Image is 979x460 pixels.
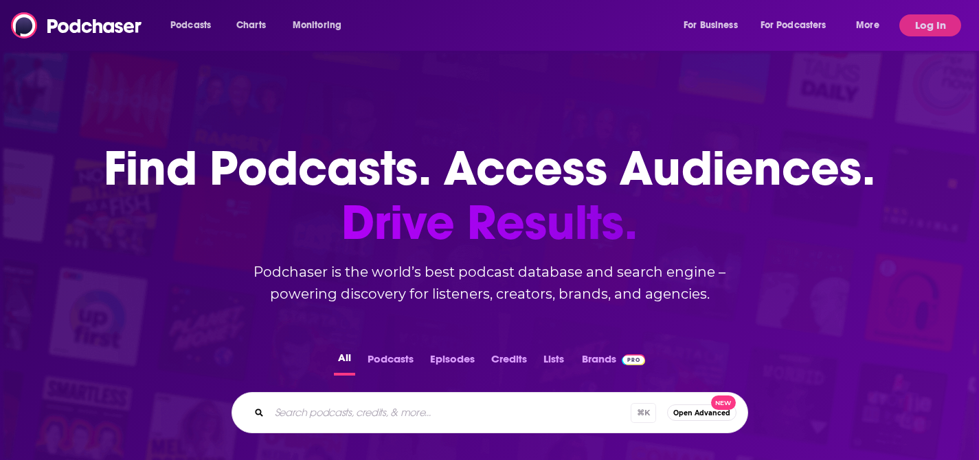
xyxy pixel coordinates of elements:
button: open menu [752,14,846,36]
span: For Podcasters [761,16,826,35]
a: Charts [227,14,274,36]
button: open menu [283,14,359,36]
button: open menu [674,14,755,36]
span: More [856,16,879,35]
input: Search podcasts, credits, & more... [269,402,631,424]
button: Credits [487,349,531,376]
button: open menu [161,14,229,36]
button: Lists [539,349,568,376]
button: Episodes [426,349,479,376]
span: Charts [236,16,266,35]
span: New [711,395,736,410]
button: All [334,349,355,376]
span: ⌘ K [631,403,656,423]
button: open menu [846,14,897,36]
img: Podchaser - Follow, Share and Rate Podcasts [11,12,143,38]
h2: Podchaser is the world’s best podcast database and search engine – powering discovery for listene... [215,261,765,305]
span: Drive Results. [104,196,875,250]
button: Log In [899,14,961,36]
img: Podchaser Pro [622,354,646,365]
a: BrandsPodchaser Pro [582,349,646,376]
div: Search podcasts, credits, & more... [232,392,748,433]
h1: Find Podcasts. Access Audiences. [104,141,875,250]
span: For Business [684,16,738,35]
button: Open AdvancedNew [667,404,736,421]
button: Podcasts [363,349,418,376]
span: Open Advanced [673,409,730,417]
span: Monitoring [293,16,341,35]
span: Podcasts [170,16,211,35]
